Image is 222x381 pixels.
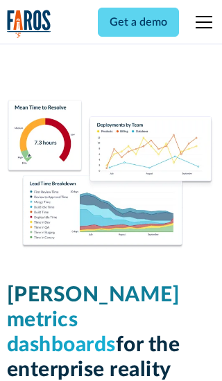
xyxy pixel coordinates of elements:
[7,285,180,355] span: [PERSON_NAME] metrics dashboards
[7,10,51,38] img: Logo of the analytics and reporting company Faros.
[7,10,51,38] a: home
[7,100,216,249] img: Dora Metrics Dashboard
[98,8,179,37] a: Get a demo
[187,6,215,39] div: menu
